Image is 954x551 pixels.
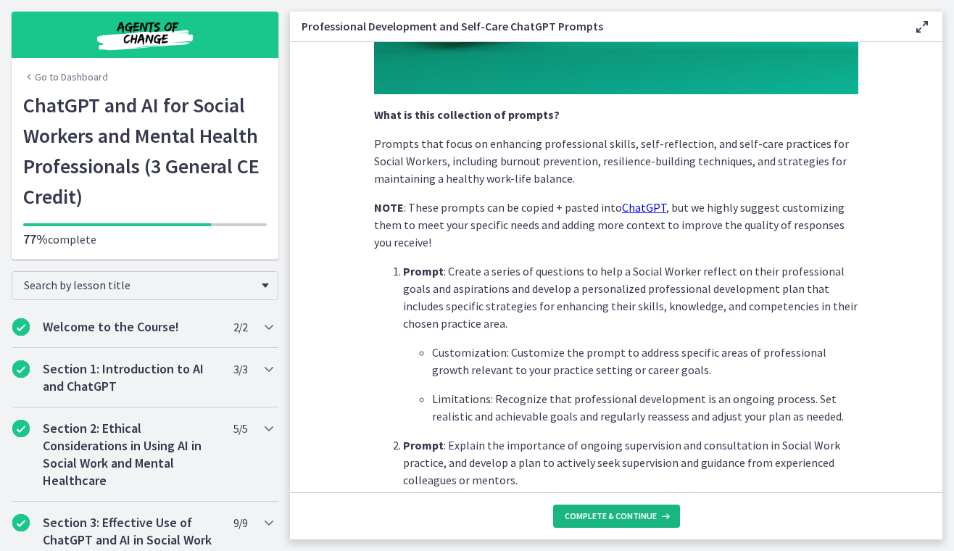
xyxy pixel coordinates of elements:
p: : These prompts can be copied + pasted into , but we highly suggest customizing them to meet your... [374,199,858,251]
button: Complete & continue [553,505,680,528]
p: : Create a series of questions to help a Social Worker reflect on their professional goals and as... [403,262,858,332]
p: Limitations: Recognize that professional development is an ongoing process. Set realistic and ach... [432,390,858,425]
strong: What is this collection of prompts? [374,107,560,122]
strong: NOTE [374,200,404,215]
i: Completed [12,360,30,378]
h2: Section 2: Ethical Considerations in Using AI in Social Work and Mental Healthcare [43,420,220,489]
a: Go to Dashboard [23,70,108,84]
div: Search by lesson title [12,271,278,300]
span: Search by lesson title [24,278,254,292]
strong: Prompt [403,264,444,278]
p: : Explain the importance of ongoing supervision and consultation in Social Work practice, and dev... [403,436,858,489]
span: 5 / 5 [233,420,247,437]
h1: ChatGPT and AI for Social Workers and Mental Health Professionals (3 General CE Credit) [23,90,267,212]
p: Customization: Customize the prompt to address specific areas of professional growth relevant to ... [432,344,858,378]
i: Completed [12,318,30,336]
h3: Professional Development and Self-Care ChatGPT Prompts [302,17,890,35]
span: 2 / 2 [233,318,247,336]
i: Completed [12,514,30,531]
i: Completed [12,420,30,437]
span: 9 / 9 [233,514,247,531]
span: 77% [23,231,48,247]
p: complete [23,231,267,248]
span: 3 / 3 [233,360,247,378]
span: Complete & continue [565,510,657,522]
p: Prompts that focus on enhancing professional skills, self-reflection, and self-care practices for... [374,135,858,187]
img: Agents of Change [58,17,232,52]
h2: Welcome to the Course! [43,318,220,336]
a: ChatGPT [622,200,666,215]
strong: Prompt [403,438,444,452]
h2: Section 1: Introduction to AI and ChatGPT [43,360,220,395]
